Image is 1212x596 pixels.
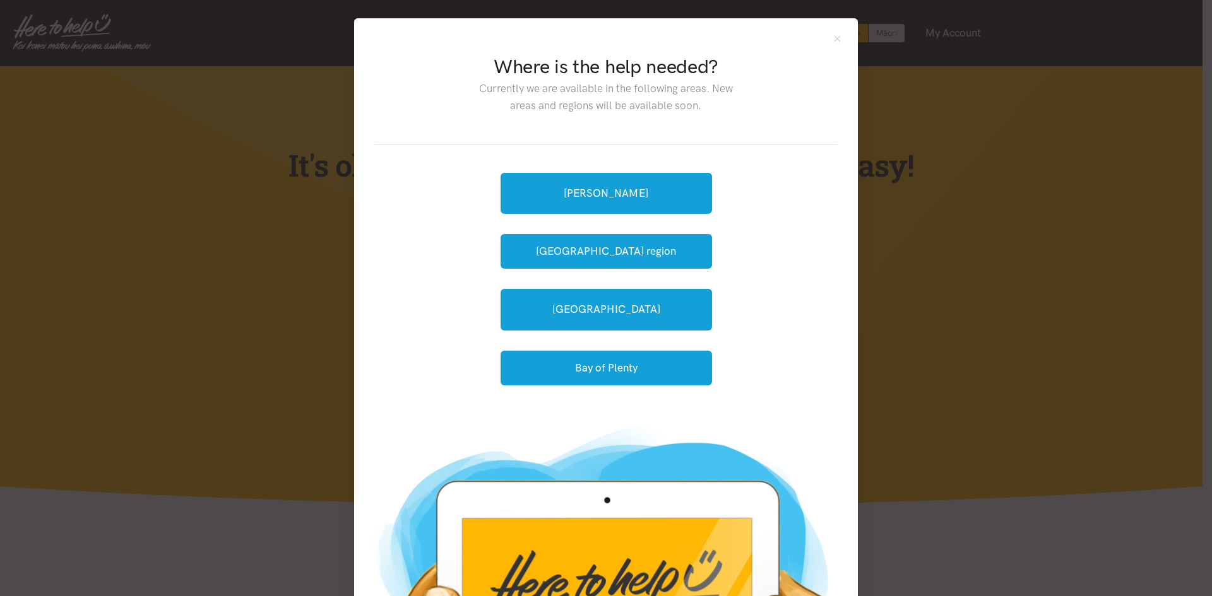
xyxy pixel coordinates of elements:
[501,351,712,385] button: Bay of Plenty
[469,54,742,80] h2: Where is the help needed?
[832,33,843,44] button: Close
[469,80,742,114] p: Currently we are available in the following areas. New areas and regions will be available soon.
[501,289,712,330] a: [GEOGRAPHIC_DATA]
[501,173,712,214] a: [PERSON_NAME]
[501,234,712,269] button: [GEOGRAPHIC_DATA] region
